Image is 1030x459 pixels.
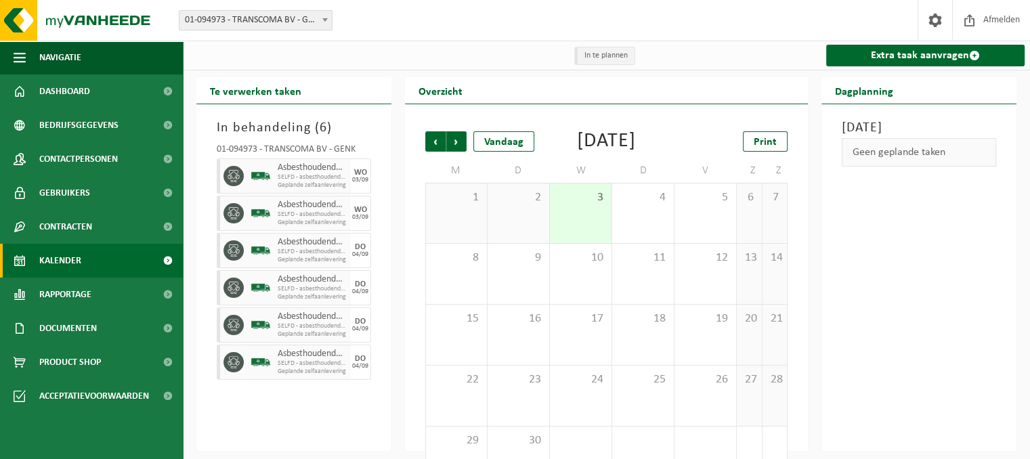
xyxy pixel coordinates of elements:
div: 04/09 [352,326,368,332]
h2: Dagplanning [821,77,907,104]
h3: In behandeling ( ) [217,118,371,138]
div: 03/09 [352,177,368,183]
td: V [674,158,737,183]
div: Geen geplande taken [842,138,996,167]
span: Asbesthoudende bouwmaterialen cementgebonden (hechtgebonden) [278,311,347,322]
span: 4 [619,190,667,205]
span: Asbesthoudende bouwmaterialen cementgebonden (hechtgebonden) [278,274,347,285]
span: Product Shop [39,345,101,379]
span: Navigatie [39,41,81,74]
span: 12 [681,250,729,265]
span: 21 [769,311,781,326]
div: DO [355,318,366,326]
span: Asbesthoudende bouwmaterialen cementgebonden (hechtgebonden) [278,349,347,359]
a: Print [743,131,788,152]
span: Asbesthoudende bouwmaterialen cementgebonden (hechtgebonden) [278,237,347,248]
img: BL-SO-LV [251,203,271,223]
span: 18 [619,311,667,326]
span: 01-094973 - TRANSCOMA BV - GENK [179,11,332,30]
img: BL-SO-LV [251,278,271,298]
div: 04/09 [352,288,368,295]
span: 1 [433,190,480,205]
h2: Te verwerken taken [196,77,315,104]
span: 01-094973 - TRANSCOMA BV - GENK [179,10,332,30]
td: Z [737,158,762,183]
span: 2 [494,190,542,205]
img: BL-SO-LV [251,166,271,186]
span: 5 [681,190,729,205]
span: Bedrijfsgegevens [39,108,119,142]
span: 29 [433,433,480,448]
span: Contactpersonen [39,142,118,176]
span: 3 [557,190,605,205]
span: SELFD - asbesthoudende bouwmaterialen cementgebonden (HGB) [278,285,347,293]
div: 01-094973 - TRANSCOMA BV - GENK [217,145,371,158]
span: SELFD - asbesthoudende bouwmaterialen cementgebonden (HGB) [278,211,347,219]
td: Z [763,158,788,183]
span: Geplande zelfaanlevering [278,330,347,338]
span: 10 [557,250,605,265]
div: 04/09 [352,251,368,258]
span: SELFD - asbesthoudende bouwmaterialen cementgebonden (HGB) [278,359,347,368]
div: DO [355,243,366,251]
span: 23 [494,372,542,387]
span: 13 [744,250,754,265]
span: Geplande zelfaanlevering [278,293,347,301]
span: Geplande zelfaanlevering [278,256,347,264]
span: 26 [681,372,729,387]
span: Contracten [39,210,92,244]
span: 30 [494,433,542,448]
div: DO [355,355,366,363]
span: Geplande zelfaanlevering [278,219,347,227]
div: 03/09 [352,214,368,221]
span: 9 [494,250,542,265]
span: Geplande zelfaanlevering [278,368,347,376]
span: 16 [494,311,542,326]
span: 19 [681,311,729,326]
span: 8 [433,250,480,265]
a: Extra taak aanvragen [826,45,1025,66]
h3: [DATE] [842,118,996,138]
td: M [425,158,488,183]
span: Vorige [425,131,446,152]
img: BL-SO-LV [251,315,271,335]
div: WO [354,169,367,177]
img: BL-SO-LV [251,352,271,372]
div: [DATE] [577,131,636,152]
span: 15 [433,311,480,326]
span: SELFD - asbesthoudende bouwmaterialen cementgebonden (HGB) [278,322,347,330]
span: 6 [744,190,754,205]
span: Dashboard [39,74,90,108]
span: 24 [557,372,605,387]
td: D [488,158,550,183]
span: SELFD - asbesthoudende bouwmaterialen cementgebonden (HGB) [278,173,347,181]
td: W [550,158,612,183]
span: Acceptatievoorwaarden [39,379,149,413]
span: 17 [557,311,605,326]
div: WO [354,206,367,214]
span: 20 [744,311,754,326]
div: DO [355,280,366,288]
span: Geplande zelfaanlevering [278,181,347,190]
span: 27 [744,372,754,387]
li: In te plannen [574,47,635,65]
span: 7 [769,190,781,205]
span: 11 [619,250,667,265]
span: Asbesthoudende bouwmaterialen cementgebonden (hechtgebonden) [278,200,347,211]
span: 14 [769,250,781,265]
span: Rapportage [39,278,91,311]
span: Documenten [39,311,97,345]
span: 25 [619,372,667,387]
span: Kalender [39,244,81,278]
span: 28 [769,372,781,387]
span: Gebruikers [39,176,90,210]
span: SELFD - asbesthoudende bouwmaterialen cementgebonden (HGB) [278,248,347,256]
span: Print [754,137,777,148]
img: BL-SO-LV [251,240,271,261]
span: 22 [433,372,480,387]
div: Vandaag [473,131,534,152]
h2: Overzicht [405,77,476,104]
span: 6 [320,121,327,135]
span: Volgende [446,131,467,152]
span: Asbesthoudende bouwmaterialen cementgebonden (hechtgebonden) [278,162,347,173]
